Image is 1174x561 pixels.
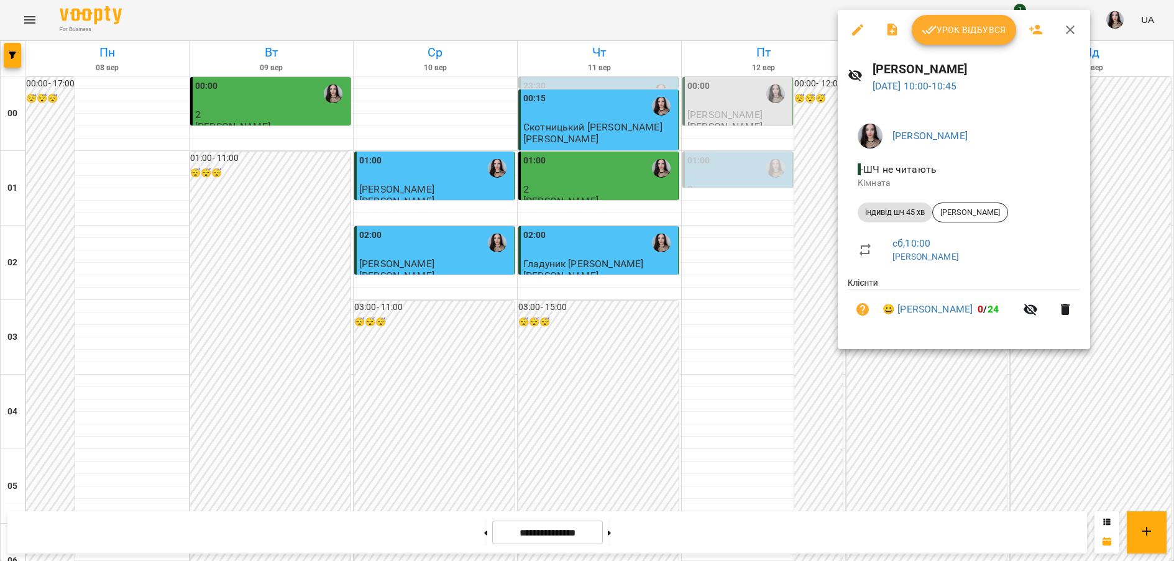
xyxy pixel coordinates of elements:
p: Кімната [858,177,1070,189]
b: / [978,303,999,315]
a: [PERSON_NAME] [892,130,968,142]
h6: [PERSON_NAME] [873,60,1080,79]
span: - ШЧ не читають [858,163,939,175]
img: 23d2127efeede578f11da5c146792859.jpg [858,124,883,148]
span: [PERSON_NAME] [933,207,1007,218]
span: Урок відбувся [922,22,1006,37]
a: [DATE] 10:00-10:45 [873,80,957,92]
div: [PERSON_NAME] [932,203,1008,222]
a: 😀 [PERSON_NAME] [883,302,973,317]
span: 0 [978,303,983,315]
button: Урок відбувся [912,15,1016,45]
span: індивід шч 45 хв [858,207,932,218]
a: [PERSON_NAME] [892,252,959,262]
ul: Клієнти [848,276,1080,334]
a: сб , 10:00 [892,237,930,249]
span: 24 [988,303,999,315]
button: Візит ще не сплачено. Додати оплату? [848,294,878,324]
